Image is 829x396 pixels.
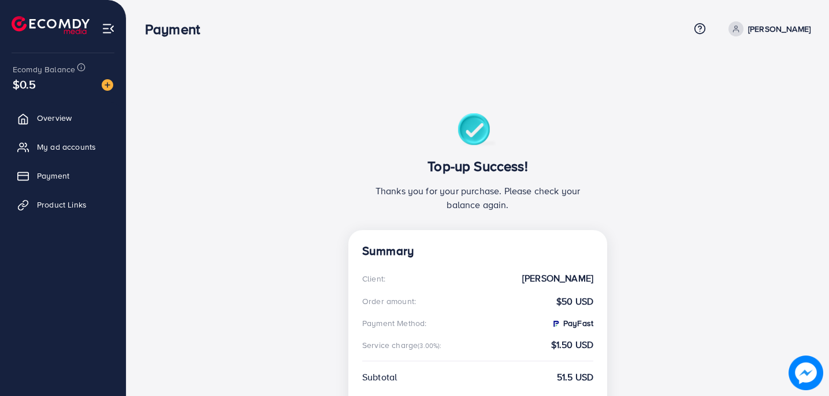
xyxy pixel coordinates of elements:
[458,113,499,149] img: success
[789,356,823,390] img: image
[9,164,117,187] a: Payment
[9,135,117,158] a: My ad accounts
[13,76,36,92] span: $0.5
[362,339,445,351] div: Service charge
[557,371,593,384] strong: 51.5 USD
[362,184,593,212] p: Thanks you for your purchase. Please check your balance again.
[9,106,117,129] a: Overview
[37,141,96,153] span: My ad accounts
[102,79,113,91] img: image
[362,158,593,175] h3: Top-up Success!
[37,199,87,210] span: Product Links
[12,16,90,34] img: logo
[551,319,560,328] img: PayFast
[551,338,593,351] strong: $1.50 USD
[551,317,593,329] strong: PayFast
[102,22,115,35] img: menu
[522,272,593,285] strong: [PERSON_NAME]
[362,295,416,307] div: Order amount:
[37,170,69,182] span: Payment
[362,317,426,329] div: Payment Method:
[362,371,397,384] div: Subtotal
[556,295,593,308] strong: $50 USD
[362,273,385,284] div: Client:
[362,244,593,258] h4: Summary
[37,112,72,124] span: Overview
[9,193,117,216] a: Product Links
[145,21,209,38] h3: Payment
[13,64,75,75] span: Ecomdy Balance
[418,341,441,350] small: (3.00%):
